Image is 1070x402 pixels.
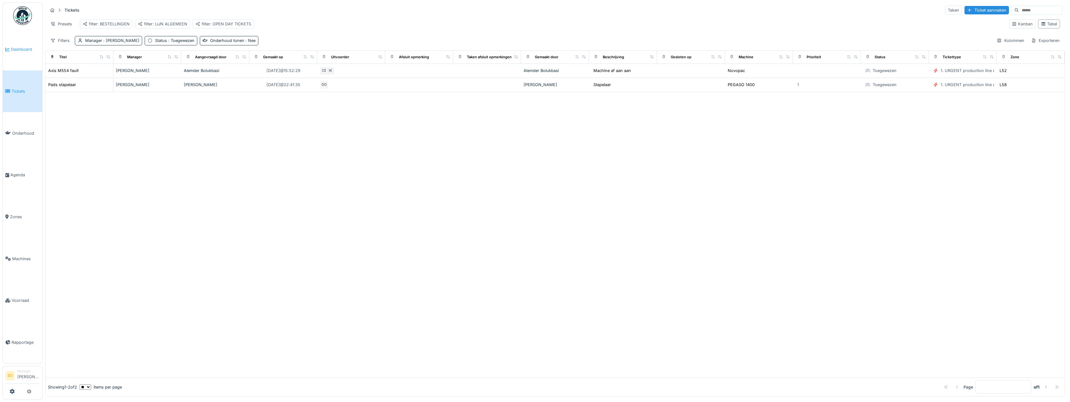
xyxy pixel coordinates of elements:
[138,21,187,27] div: filter: LIJN ALGEMEEN
[728,82,755,88] div: PEGASO 1400
[873,68,897,74] div: Toegewezen
[807,54,821,60] div: Prioriteit
[3,322,42,363] a: Rapportage
[603,54,624,60] div: Beschrijving
[326,66,335,75] div: IK
[3,238,42,280] a: Machines
[80,384,122,390] div: items per page
[266,82,300,88] div: [DATE] @ 22:41:35
[12,339,40,345] span: Rapportage
[11,46,40,52] span: Dashboard
[167,38,194,43] span: : Toegewezen
[184,68,247,74] div: Alemder Bolukbasi
[184,82,247,88] div: [PERSON_NAME]
[59,54,67,60] div: Titel
[1012,21,1033,27] div: Kanban
[1000,82,1007,88] div: L58
[1000,68,1007,74] div: L52
[48,36,72,45] div: Filters
[3,154,42,196] a: Agenda
[1011,54,1019,60] div: Zone
[263,54,283,60] div: Gemaakt op
[13,6,32,25] img: Badge_color-CXgf-gQk.svg
[994,36,1027,45] div: Kolommen
[116,68,179,74] div: [PERSON_NAME]
[12,297,40,303] span: Voorraad
[1034,384,1040,390] strong: of 1
[3,112,42,154] a: Onderhoud
[3,70,42,112] a: Tickets
[48,68,79,74] div: Axis M554 fault
[155,38,194,44] div: Status
[10,172,40,178] span: Agenda
[195,21,251,27] div: filter: OPEN DAY TICKETS
[116,82,179,88] div: [PERSON_NAME]
[945,6,962,15] div: Taken
[524,82,587,88] div: [PERSON_NAME]
[83,21,130,27] div: filter: BESTELLINGEN
[524,68,587,74] div: Alemder Bolukbasi
[127,54,142,60] div: Manager
[535,54,558,60] div: Gemaakt door
[3,196,42,238] a: Zones
[593,82,611,88] div: Stapelaar
[593,68,631,74] div: Machine af aan aan
[941,68,1012,74] div: 1. URGENT production line disruption
[943,54,961,60] div: Tickettype
[1041,21,1057,27] div: Tabel
[320,80,328,89] div: DO
[320,66,328,75] div: CB
[102,38,139,43] span: : [PERSON_NAME]
[62,7,82,13] strong: Tickets
[12,88,40,94] span: Tickets
[941,82,1012,88] div: 1. URGENT production line disruption
[5,371,15,380] li: SV
[266,68,300,74] div: [DATE] @ 15:52:29
[467,54,512,60] div: Taken afsluit opmerkingen
[875,54,885,60] div: Status
[12,256,40,262] span: Machines
[671,54,691,60] div: Gesloten op
[873,82,897,88] div: Toegewezen
[964,384,973,390] div: Page
[728,68,745,74] div: Novopac
[48,19,75,28] div: Presets
[12,130,40,136] span: Onderhoud
[17,369,40,374] div: Manager
[3,280,42,322] a: Voorraad
[17,369,40,382] li: [PERSON_NAME]
[5,369,40,384] a: SV Manager[PERSON_NAME]
[1028,36,1062,45] div: Exporteren
[797,82,799,88] div: 1
[210,38,256,44] div: Onderhoud tonen
[48,384,77,390] div: Showing 1 - 2 of 2
[964,6,1009,14] div: Ticket aanmaken
[331,54,349,60] div: Uitvoerder
[195,54,226,60] div: Aangevraagd door
[739,54,753,60] div: Machine
[48,82,76,88] div: Pads stapelaar
[85,38,139,44] div: Manager
[399,54,429,60] div: Afsluit opmerking
[3,28,42,70] a: Dashboard
[10,214,40,220] span: Zones
[244,38,256,43] span: : Nee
